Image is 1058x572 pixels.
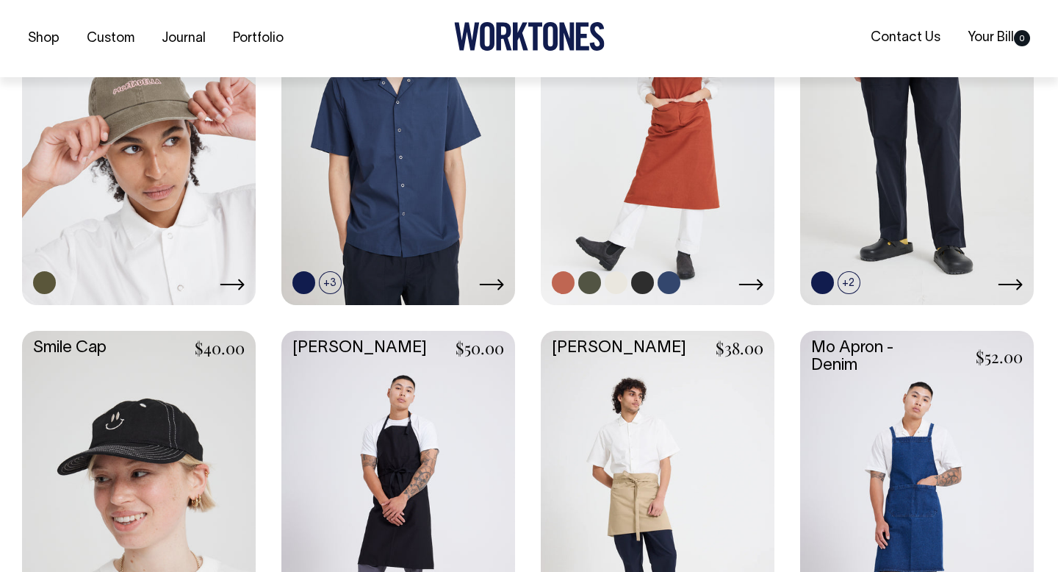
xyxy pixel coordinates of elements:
[865,26,946,50] a: Contact Us
[319,271,342,294] span: +3
[962,26,1036,50] a: Your Bill0
[22,26,65,51] a: Shop
[156,26,212,51] a: Journal
[838,271,860,294] span: +2
[227,26,289,51] a: Portfolio
[1014,30,1030,46] span: 0
[81,26,140,51] a: Custom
